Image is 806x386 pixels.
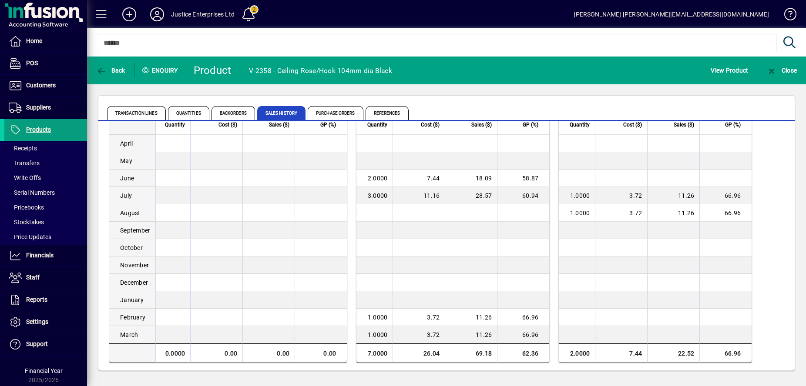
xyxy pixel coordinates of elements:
span: Pricebooks [9,204,44,211]
td: March [109,326,155,343]
span: 3.0000 [368,192,388,199]
span: 1.0000 [570,210,590,216]
td: 26.04 [393,343,445,363]
td: 0.00 [190,343,242,363]
span: 66.96 [522,314,538,321]
a: Stocktakes [4,215,87,230]
a: Settings [4,311,87,333]
a: Pricebooks [4,200,87,215]
span: Financial Year [25,367,63,374]
a: POS [4,53,87,74]
span: Staff [26,274,40,281]
span: Quantity [165,120,185,130]
span: Serial Numbers [9,189,55,196]
span: GP (%) [320,120,336,130]
span: Cost ($) [421,120,440,130]
span: 60.94 [522,192,538,199]
a: Write Offs [4,170,87,185]
span: 11.26 [678,210,694,216]
span: Home [26,37,42,44]
span: Reports [26,296,47,303]
a: Suppliers [4,97,87,119]
span: Purchase Orders [308,106,363,120]
span: Support [26,340,48,347]
td: September [109,222,155,239]
span: Close [766,67,797,74]
span: 11.26 [476,331,492,338]
span: Backorders [212,106,255,120]
span: 1.0000 [368,331,388,338]
span: Customers [26,82,56,89]
span: 11.26 [678,192,694,199]
td: 0.0000 [155,343,190,363]
span: Back [96,67,125,74]
span: Products [26,126,51,133]
span: Cost ($) [623,120,642,130]
button: View Product [709,63,750,78]
td: June [109,170,155,187]
a: Serial Numbers [4,185,87,200]
span: Transfers [9,160,40,166]
span: 18.09 [476,175,492,182]
span: Sales ($) [674,120,694,130]
span: Financials [26,252,54,259]
span: 66.96 [522,331,538,338]
td: January [109,291,155,309]
span: 3.72 [629,210,642,216]
span: GP (%) [523,120,538,130]
td: July [109,187,155,204]
span: Cost ($) [218,120,237,130]
span: Sales ($) [269,120,289,130]
span: Price Updates [9,233,51,240]
td: April [109,135,155,152]
span: Sales History [257,106,306,120]
span: Stocktakes [9,219,44,226]
td: 0.00 [242,343,295,363]
span: Settings [26,318,48,325]
span: 1.0000 [570,192,590,199]
td: December [109,274,155,291]
a: Customers [4,75,87,96]
span: Transaction Lines [107,106,166,120]
button: Add [115,7,143,22]
app-page-header-button: Back [87,63,135,78]
span: Quantities [168,106,209,120]
button: Close [764,63,799,78]
a: Price Updates [4,230,87,244]
span: 1.0000 [368,314,388,321]
a: Transfers [4,156,87,170]
td: 7.0000 [356,343,393,363]
app-page-header-button: Close enquiry [757,63,806,78]
span: Sales ($) [471,120,492,130]
button: Back [94,63,128,78]
td: 0.00 [295,343,347,363]
span: View Product [711,63,748,77]
td: February [109,309,155,326]
a: Staff [4,267,87,289]
span: Receipts [9,145,37,152]
span: References [366,106,409,120]
a: Support [4,333,87,355]
a: Knowledge Base [778,2,795,30]
td: 22.52 [647,343,699,363]
button: Profile [143,7,171,22]
td: 62.36 [497,343,549,363]
a: Financials [4,245,87,266]
span: 7.44 [427,175,440,182]
span: 28.57 [476,192,492,199]
span: 58.87 [522,175,538,182]
span: 66.96 [725,210,741,216]
span: 2.0000 [368,175,388,182]
div: Product [194,63,232,77]
div: Enquiry [135,63,187,77]
div: Justice Enterprises Ltd [171,7,235,21]
span: Quantity [570,120,590,130]
td: 2.0000 [559,343,595,363]
span: POS [26,60,38,67]
td: August [109,204,155,222]
span: 11.26 [476,314,492,321]
a: Receipts [4,141,87,156]
td: 69.18 [445,343,497,363]
span: 11.16 [423,192,440,199]
td: November [109,256,155,274]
